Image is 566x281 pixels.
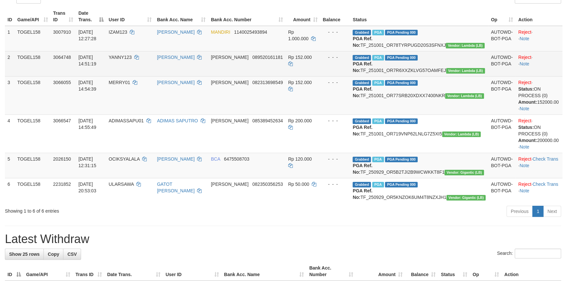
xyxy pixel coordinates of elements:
[518,118,531,123] a: Reject
[286,7,320,26] th: Amount: activate to sort column ascending
[15,26,51,51] td: TOGEL158
[288,29,308,41] span: Rp 1.000.000
[53,29,71,35] span: 3007910
[350,51,488,76] td: TF_251001_OR7R6XXZKLVG57OAMFEJ
[350,114,488,153] td: TF_251001_OR719VNP62LNLG7Z5XI5
[385,157,418,162] span: PGA Pending
[488,114,516,153] td: AUTOWD-BOT-PGA
[516,26,562,51] td: · ·
[252,80,283,85] span: Copy 082313698549 to clipboard
[353,125,372,136] b: PGA Ref. No:
[163,262,222,281] th: User ID: activate to sort column ascending
[307,262,356,281] th: Bank Acc. Number: activate to sort column ascending
[323,117,348,124] div: - - -
[372,182,384,187] span: Marked by azecs1
[488,153,516,178] td: AUTOWD-BOT-PGA
[446,43,485,48] span: Vendor URL: https://dashboard.q2checkout.com/secure
[353,118,371,124] span: Grabbed
[157,156,194,162] a: [PERSON_NAME]
[350,76,488,114] td: TF_251001_OR77SRB20XDXX7400NKR
[224,156,249,162] span: Copy 6475508703 to clipboard
[353,182,371,187] span: Grabbed
[385,118,418,124] span: PGA Pending
[211,118,248,123] span: [PERSON_NAME]
[157,29,194,35] a: [PERSON_NAME]
[353,30,371,35] span: Grabbed
[372,157,384,162] span: Marked by azecs1
[520,144,529,149] a: Note
[350,7,488,26] th: Status
[350,178,488,203] td: TF_250929_OR5KNZOK6UM4T8NZXJH1
[323,156,348,162] div: - - -
[385,30,418,35] span: PGA Pending
[518,29,531,35] a: Reject
[488,51,516,76] td: AUTOWD-BOT-PGA
[211,29,230,35] span: MANDIRI
[520,163,529,168] a: Note
[385,80,418,86] span: PGA Pending
[5,7,15,26] th: ID
[518,86,534,92] b: Status:
[353,188,372,200] b: PGA Ref. No:
[543,206,561,217] a: Next
[488,7,516,26] th: Op: activate to sort column ascending
[507,206,533,217] a: Previous
[516,153,562,178] td: · ·
[518,125,534,130] b: Status:
[5,26,15,51] td: 1
[353,163,372,175] b: PGA Ref. No:
[446,68,485,74] span: Vendor URL: https://dashboard.q2checkout.com/secure
[252,118,283,123] span: Copy 085389452634 to clipboard
[518,182,531,187] a: Reject
[288,80,312,85] span: Rp 152.000
[488,76,516,114] td: AUTOWD-BOT-PGA
[353,36,372,48] b: PGA Ref. No:
[372,80,384,86] span: Marked by azecs1
[208,7,285,26] th: Bank Acc. Number: activate to sort column ascending
[533,182,558,187] a: Check Trans
[157,182,194,193] a: GATOT [PERSON_NAME]
[520,106,529,111] a: Note
[442,132,481,137] span: Vendor URL: https://dashboard.q2checkout.com/secure
[353,61,372,73] b: PGA Ref. No:
[385,182,418,187] span: PGA Pending
[518,138,537,143] b: Amount:
[372,30,384,35] span: Marked by azecs1
[438,262,470,281] th: Status: activate to sort column ascending
[372,55,384,61] span: Marked by azecs1
[516,51,562,76] td: · ·
[520,61,529,66] a: Note
[323,29,348,35] div: - - -
[157,118,198,123] a: ADIMAS SAPUTRO
[211,156,220,162] span: BCA
[288,182,309,187] span: Rp 50.000
[445,93,484,99] span: Vendor URL: https://dashboard.q2checkout.com/secure
[405,262,438,281] th: Balance: activate to sort column ascending
[470,262,502,281] th: Op: activate to sort column ascending
[157,80,194,85] a: [PERSON_NAME]
[157,55,194,60] a: [PERSON_NAME]
[320,7,350,26] th: Balance
[211,55,248,60] span: [PERSON_NAME]
[516,7,562,26] th: Action
[516,76,562,114] td: · ·
[444,170,484,175] span: Vendor URL: https://dashboard.q2checkout.com/secure
[518,55,531,60] a: Reject
[518,156,531,162] a: Reject
[515,249,561,258] input: Search:
[323,181,348,187] div: - - -
[350,26,488,51] td: TF_251001_OR78TYRPUGD20S3SFNXJ
[518,80,531,85] a: Reject
[488,178,516,203] td: AUTOWD-BOT-PGA
[520,188,529,193] a: Note
[353,86,372,98] b: PGA Ref. No:
[222,262,307,281] th: Bank Acc. Name: activate to sort column ascending
[323,54,348,61] div: - - -
[353,55,371,61] span: Grabbed
[211,80,248,85] span: [PERSON_NAME]
[252,55,283,60] span: Copy 089520161181 to clipboard
[533,156,558,162] a: Check Trans
[520,36,529,41] a: Note
[372,118,384,124] span: Marked by azecs1
[518,124,560,144] div: ON PROCESS (0) 200000.00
